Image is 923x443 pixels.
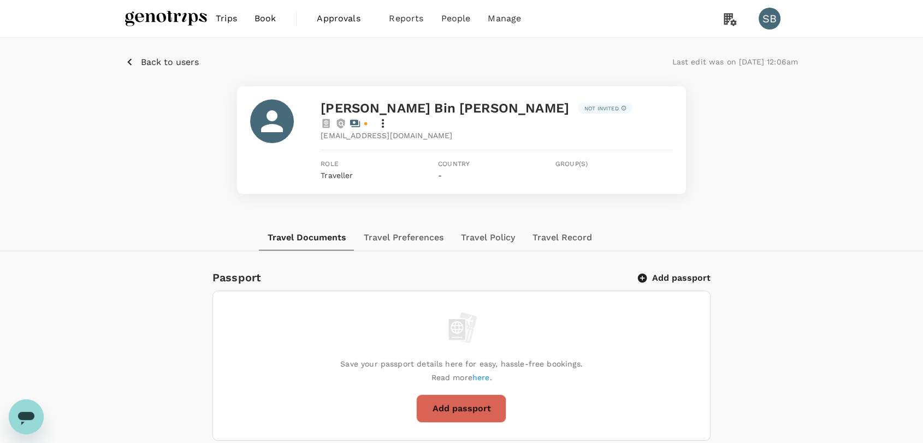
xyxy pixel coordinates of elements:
span: Reports [389,12,423,25]
button: Travel Preferences [355,225,452,251]
span: Approvals [317,12,371,25]
span: [PERSON_NAME] Bin [PERSON_NAME] [321,101,569,116]
span: Traveller [321,171,353,180]
p: Read more . [431,372,492,383]
button: Add passport [416,394,506,423]
span: Role [321,159,438,170]
p: Save your passport details here for easy, hassle-free bookings. [340,358,582,369]
span: Book [255,12,276,25]
button: Add passport [639,273,711,283]
iframe: Button to launch messaging window [9,399,44,434]
span: People [441,12,470,25]
button: Back to users [125,55,199,69]
span: - [438,171,442,180]
span: Group(s) [555,159,673,170]
button: Travel Record [524,225,601,251]
h6: Passport [212,269,261,286]
p: Not invited [584,104,619,113]
a: here [472,373,490,382]
img: empty passport [442,309,481,347]
span: Manage [488,12,521,25]
button: Travel Documents [259,225,355,251]
div: SB [759,8,780,29]
img: Genotrips - ALL [125,7,207,31]
p: Last edit was on [DATE] 12:06am [672,56,798,67]
span: [EMAIL_ADDRESS][DOMAIN_NAME] [321,130,452,141]
p: Back to users [141,56,199,69]
span: Country [438,159,555,170]
button: Travel Policy [452,225,524,251]
span: Trips [216,12,237,25]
